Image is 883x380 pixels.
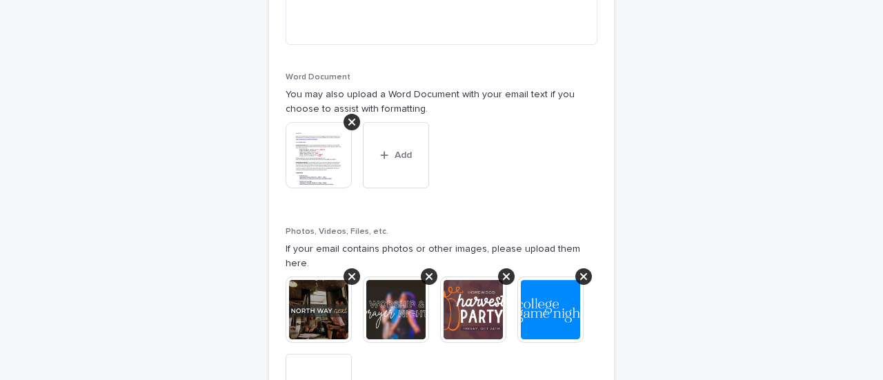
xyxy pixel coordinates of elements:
[286,242,597,271] p: If your email contains photos or other images, please upload them here.
[363,122,429,188] button: Add
[286,228,388,236] span: Photos, Videos, Files, etc.
[286,73,350,81] span: Word Document
[395,150,412,160] span: Add
[286,88,597,117] p: You may also upload a Word Document with your email text if you choose to assist with formatting.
